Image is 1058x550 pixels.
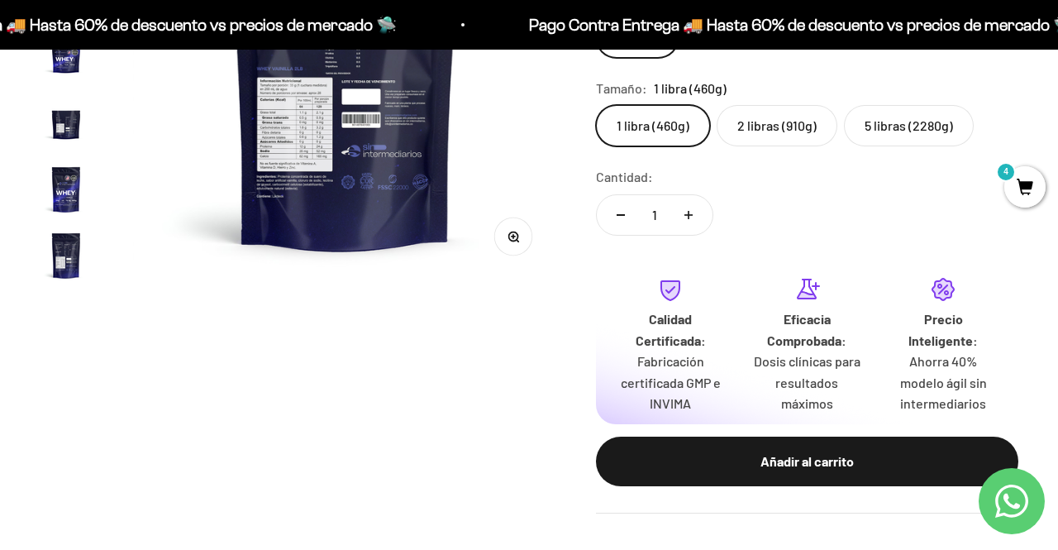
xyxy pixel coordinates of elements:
[596,78,647,99] legend: Tamaño:
[665,195,712,235] button: Aumentar cantidad
[636,311,706,348] strong: Calidad Certificada:
[889,351,998,414] p: Ahorra 40% modelo ágil sin intermediarios
[40,31,93,84] img: Proteína Whey - Vainilla
[596,166,653,188] label: Cantidad:
[40,97,93,155] button: Ir al artículo 5
[616,351,726,414] p: Fabricación certificada GMP e INVIMA
[654,78,727,99] span: 1 libra (460g)
[596,437,1018,486] button: Añadir al carrito
[40,97,93,150] img: Proteína Whey - Vainilla
[996,162,1016,182] mark: 4
[752,351,862,414] p: Dosis clínicas para resultados máximos
[597,195,645,235] button: Reducir cantidad
[629,451,985,472] div: Añadir al carrito
[40,229,93,282] img: Proteína Whey - Vainilla
[40,31,93,88] button: Ir al artículo 4
[1004,179,1046,198] a: 4
[40,163,93,221] button: Ir al artículo 6
[767,311,846,348] strong: Eficacia Comprobada:
[40,229,93,287] button: Ir al artículo 7
[908,311,978,348] strong: Precio Inteligente:
[40,163,93,216] img: Proteína Whey - Vainilla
